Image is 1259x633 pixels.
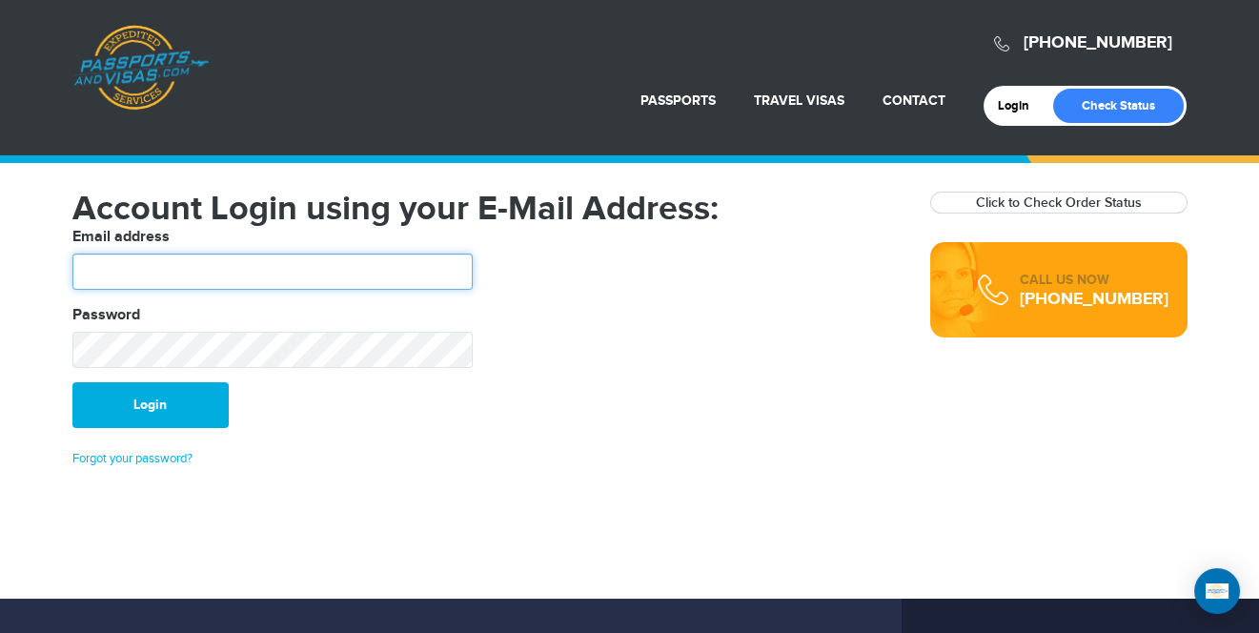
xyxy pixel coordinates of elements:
[72,192,902,226] h1: Account Login using your E-Mail Address:
[1020,290,1168,309] div: [PHONE_NUMBER]
[1194,568,1240,614] div: Open Intercom Messenger
[883,92,945,109] a: Contact
[640,92,716,109] a: Passports
[1020,271,1168,290] div: CALL US NOW
[72,304,140,327] label: Password
[1053,89,1184,123] a: Check Status
[73,25,209,111] a: Passports & [DOMAIN_NAME]
[754,92,844,109] a: Travel Visas
[72,382,229,428] button: Login
[1024,32,1172,53] a: [PHONE_NUMBER]
[998,98,1043,113] a: Login
[72,451,193,466] a: Forgot your password?
[976,194,1142,211] a: Click to Check Order Status
[72,226,170,249] label: Email address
